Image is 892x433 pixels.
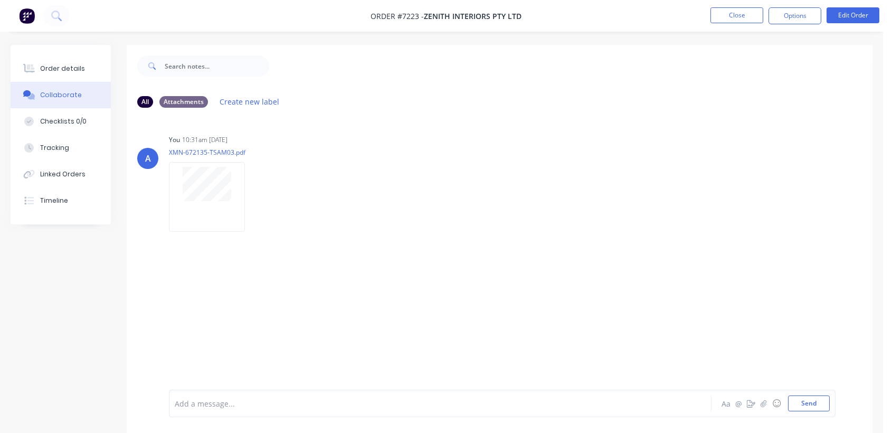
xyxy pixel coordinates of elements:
[214,95,285,109] button: Create new label
[770,397,783,410] button: ☺
[719,397,732,410] button: Aa
[11,82,111,108] button: Collaborate
[159,96,208,108] div: Attachments
[169,148,255,157] p: XMN-672135-TSAM03.pdf
[732,397,745,410] button: @
[165,55,269,77] input: Search notes...
[424,11,521,21] span: Zenith Interiors Pty Ltd
[145,152,151,165] div: A
[827,7,879,23] button: Edit Order
[11,135,111,161] button: Tracking
[40,143,69,153] div: Tracking
[40,196,68,205] div: Timeline
[169,135,180,145] div: You
[788,396,830,411] button: Send
[11,187,111,214] button: Timeline
[768,7,821,24] button: Options
[11,161,111,187] button: Linked Orders
[371,11,424,21] span: Order #7223 -
[11,55,111,82] button: Order details
[137,96,153,108] div: All
[710,7,763,23] button: Close
[40,170,86,179] div: Linked Orders
[40,117,87,126] div: Checklists 0/0
[19,8,35,24] img: Factory
[11,108,111,135] button: Checklists 0/0
[182,135,227,145] div: 10:31am [DATE]
[40,64,85,73] div: Order details
[40,90,82,100] div: Collaborate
